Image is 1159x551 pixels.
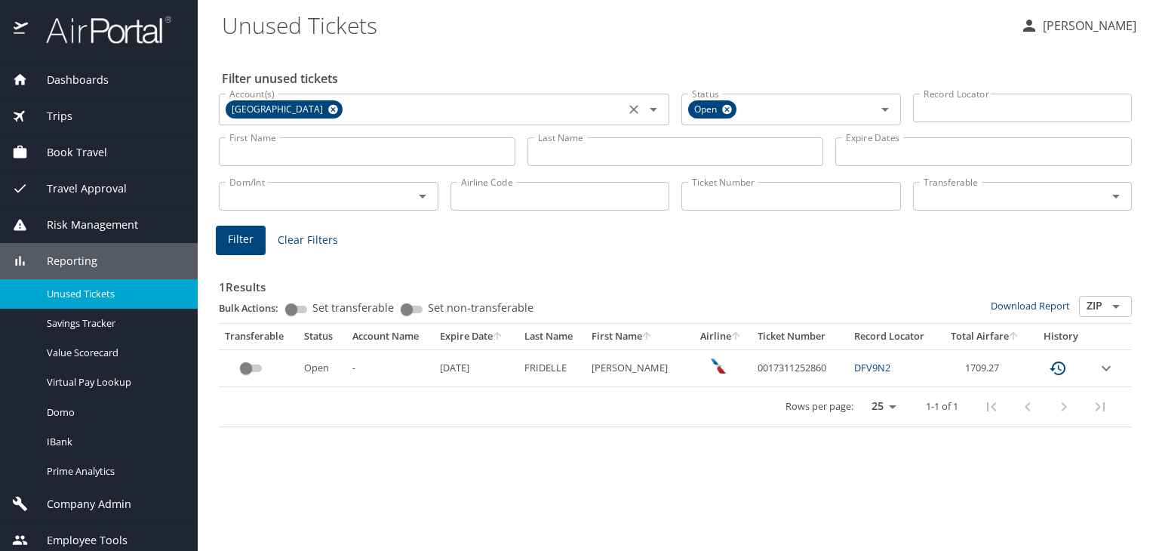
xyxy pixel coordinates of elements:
button: [PERSON_NAME] [1014,12,1142,39]
h3: 1 Results [219,269,1132,296]
th: Record Locator [848,324,940,349]
span: IBank [47,435,180,449]
div: Transferable [225,330,292,343]
button: Clear Filters [272,226,344,254]
span: Travel Approval [28,180,127,197]
button: Open [1105,296,1127,317]
p: [PERSON_NAME] [1038,17,1136,35]
span: Trips [28,108,72,125]
span: Company Admin [28,496,131,513]
button: Open [1105,186,1127,207]
th: First Name [586,324,691,349]
span: Set non-transferable [428,303,533,313]
button: sort [493,332,503,342]
div: [GEOGRAPHIC_DATA] [226,100,343,119]
table: custom pagination table [219,324,1132,427]
td: [DATE] [434,349,518,386]
span: [GEOGRAPHIC_DATA] [226,102,332,118]
button: Open [875,99,896,120]
span: Virtual Pay Lookup [47,375,180,389]
button: sort [731,332,742,342]
span: Set transferable [312,303,394,313]
th: Status [298,324,346,349]
span: Clear Filters [278,231,338,250]
button: Open [643,99,664,120]
h1: Unused Tickets [222,2,1008,48]
span: Dashboards [28,72,109,88]
span: Prime Analytics [47,464,180,479]
span: Risk Management [28,217,138,233]
button: expand row [1097,359,1115,377]
select: rows per page [859,396,902,418]
img: airportal-logo.png [29,15,171,45]
th: Expire Date [434,324,518,349]
td: [PERSON_NAME] [586,349,691,386]
th: Last Name [518,324,586,349]
span: Domo [47,405,180,420]
th: Airline [691,324,751,349]
button: sort [1009,332,1019,342]
h2: Filter unused tickets [222,66,1135,91]
a: DFV9N2 [854,361,890,374]
img: American Airlines [711,359,726,374]
span: Filter [228,230,254,249]
button: Filter [216,226,266,255]
span: Savings Tracker [47,316,180,331]
a: Download Report [991,299,1070,312]
p: Rows per page: [785,402,853,411]
td: 1709.27 [940,349,1031,386]
span: Open [688,102,726,118]
th: Ticket Number [752,324,849,349]
span: Book Travel [28,144,107,161]
p: Bulk Actions: [219,301,291,315]
span: Value Scorecard [47,346,180,360]
th: Account Name [346,324,434,349]
span: Employee Tools [28,532,128,549]
th: History [1031,324,1092,349]
span: Reporting [28,253,97,269]
button: sort [642,332,653,342]
td: - [346,349,434,386]
td: Open [298,349,346,386]
td: FRIDELLE [518,349,586,386]
div: Open [688,100,736,119]
p: 1-1 of 1 [926,402,958,411]
td: 0017311252860 [752,349,849,386]
span: Unused Tickets [47,287,180,301]
button: Clear [623,99,644,120]
th: Total Airfare [940,324,1031,349]
img: icon-airportal.png [14,15,29,45]
button: Open [412,186,433,207]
